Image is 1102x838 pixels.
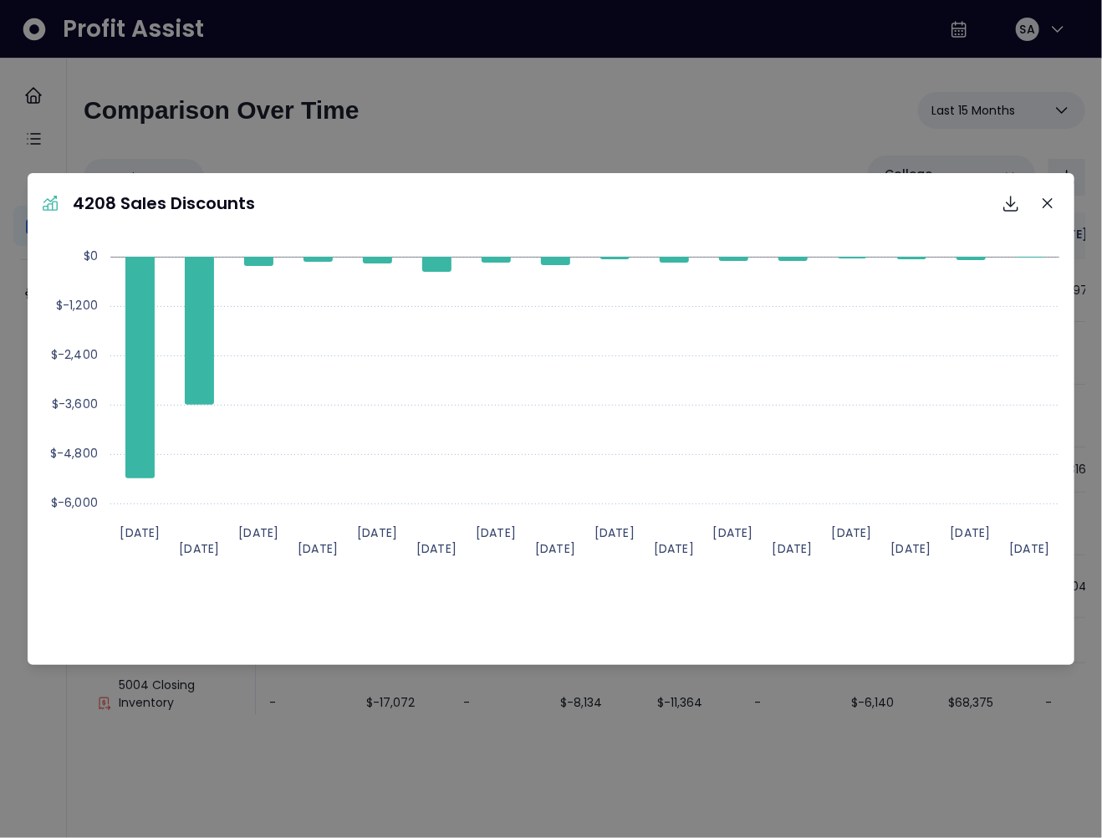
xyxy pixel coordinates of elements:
[1034,190,1061,217] button: Close
[773,540,813,557] text: [DATE]
[950,524,990,541] text: [DATE]
[357,524,397,541] text: [DATE]
[416,540,457,557] text: [DATE]
[594,524,635,541] text: [DATE]
[654,540,694,557] text: [DATE]
[535,540,575,557] text: [DATE]
[713,524,753,541] text: [DATE]
[51,494,98,511] text: $-6,000
[56,297,98,314] text: $-1,200
[51,346,98,363] text: $-2,400
[238,524,278,541] text: [DATE]
[84,248,98,264] text: $0
[179,540,219,557] text: [DATE]
[476,524,516,541] text: [DATE]
[891,540,931,557] text: [DATE]
[73,191,255,216] p: 4208 Sales Discounts
[52,396,98,412] text: $-3,600
[50,445,98,462] text: $-4,800
[994,187,1028,220] button: Download options
[120,524,160,541] text: [DATE]
[1009,540,1049,557] text: [DATE]
[832,524,872,541] text: [DATE]
[298,540,338,557] text: [DATE]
